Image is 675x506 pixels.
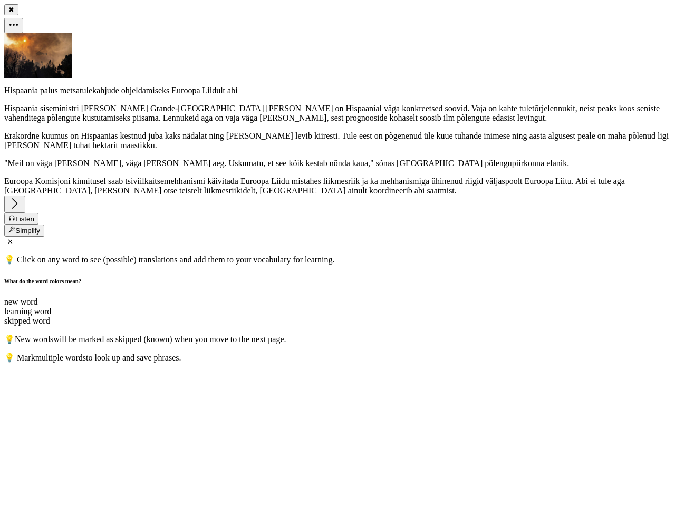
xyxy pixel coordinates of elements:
span: ning [512,131,527,140]
span: ning [209,131,224,140]
span: . [155,141,157,150]
span: põgenenud [385,131,422,140]
button: Listen [4,213,38,225]
span: kestnud [120,131,147,140]
a: ✖ [4,5,18,14]
span: aeg [213,159,224,168]
span: skipped word [4,316,50,325]
span: Euroopa [240,177,269,186]
span: metsatulekahjude [60,86,119,95]
span: sest [331,113,343,122]
span: Liidult [202,86,225,95]
span: piisama [132,113,159,122]
span: tuletõrjelennukit [519,104,575,113]
span: , [575,104,577,113]
span: , [263,159,265,168]
span: [PERSON_NAME] [143,159,210,168]
span: , [326,113,329,122]
span: Liitu [555,177,572,186]
span: Abi [575,177,588,186]
span: konkreetsed [402,104,442,113]
span: kuumus [42,131,69,140]
span: peale [577,131,595,140]
span: [GEOGRAPHIC_DATA] [259,186,345,195]
p: 💡 Mark to look up and save phrases. [4,353,671,363]
span: põlenud [628,131,655,140]
span: tuhat [73,141,90,150]
span: kestab [306,159,327,168]
span: põlengute [47,113,80,122]
span: Euroopa [525,177,553,186]
span: nõnda [330,159,350,168]
span: palus [40,86,58,95]
span: sõnas [376,159,395,168]
span: on [335,104,344,113]
span: . [467,104,469,113]
span: soovid [445,104,468,113]
span: [PERSON_NAME] [4,141,71,150]
span: . [572,177,574,186]
span: saab [108,177,123,186]
span: maastikku [120,141,155,150]
p: 💡 will be marked as skipped (known) when you move to the next page. [4,334,671,344]
span: väga [126,159,141,168]
span: Grande-[GEOGRAPHIC_DATA] [150,104,264,113]
span: Liidu [271,177,290,186]
span: . [337,131,340,140]
span: on [26,159,34,168]
span: [PERSON_NAME] [81,104,148,113]
span: kohaselt [390,113,418,122]
span: hektarit [92,141,118,150]
span: seniste [637,104,660,113]
span: väljaspoolt [485,177,522,186]
span: kuue [437,131,453,140]
span: aga [613,177,625,186]
span: maha [608,131,626,140]
span: põlengute [457,113,490,122]
span: kustutamiseks [82,113,130,122]
span: see [276,159,286,168]
span: vaja [225,113,239,122]
span: liikmesriik [323,177,360,186]
span: Euroopa [171,86,200,95]
span: inimese [484,131,510,140]
span: Vaja [471,104,486,113]
span: otse [163,186,177,195]
button: Simplify [4,225,44,236]
span: New words [15,335,53,344]
span: algusest [548,131,575,140]
span: neist [580,104,595,113]
span: mistahes [292,177,321,186]
span: Hispaanias [81,131,118,140]
span: aasta [529,131,546,140]
span: soosib [420,113,441,122]
span: ja [362,177,368,186]
span: , [121,159,123,168]
span: . [567,159,569,168]
span: põlengupiirkonna [485,159,544,168]
span: levingut [517,113,545,122]
span: tule [599,177,611,186]
span: abi [414,186,425,195]
span: ," [368,159,374,168]
span: , [90,186,92,195]
span: ainult [348,186,367,195]
span: riigid [465,177,484,186]
span: prognooside [345,113,387,122]
span: [GEOGRAPHIC_DATA] [397,159,483,168]
span: multiple words [35,353,86,362]
button: ✕ [4,237,16,246]
span: on [374,131,383,140]
span: väga [36,159,52,168]
span: new word [4,297,38,306]
span: [PERSON_NAME] [94,186,161,195]
span: abi [227,86,238,95]
span: Lennukeid [163,113,199,122]
span: vahenditega [4,113,45,122]
span: koos [619,104,634,113]
span: Tule [342,131,357,140]
span: Euroopa [4,177,33,186]
span: . [225,159,227,168]
span: " [4,159,8,168]
span: Meil [8,159,24,168]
